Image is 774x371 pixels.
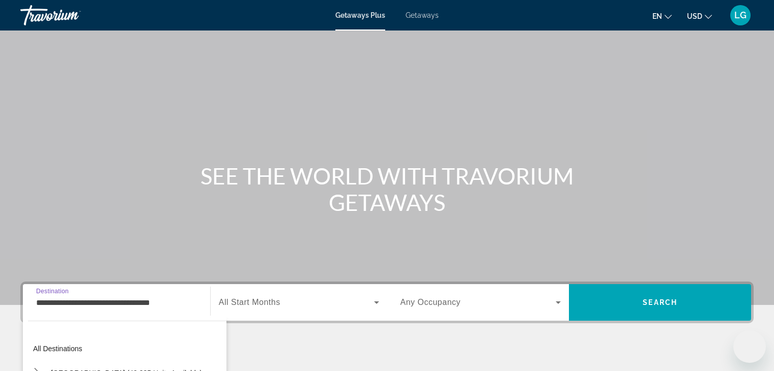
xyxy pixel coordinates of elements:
span: Destination [36,288,69,294]
span: LG [734,10,747,20]
a: Getaways [406,11,439,19]
button: User Menu [727,5,754,26]
h1: SEE THE WORLD WITH TRAVORIUM GETAWAYS [196,163,578,215]
span: en [652,12,662,20]
span: All Start Months [219,298,280,306]
button: Change language [652,9,672,23]
a: Travorium [20,2,122,28]
iframe: Button to launch messaging window [733,330,766,363]
span: Any Occupancy [400,298,461,306]
span: USD [687,12,702,20]
span: All destinations [33,345,82,353]
span: Search [643,298,677,306]
a: Getaways Plus [335,11,385,19]
button: Search [569,284,751,321]
button: Select destination: All destinations [28,339,226,358]
input: Select destination [36,297,197,309]
button: Change currency [687,9,712,23]
div: Search widget [23,284,751,321]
